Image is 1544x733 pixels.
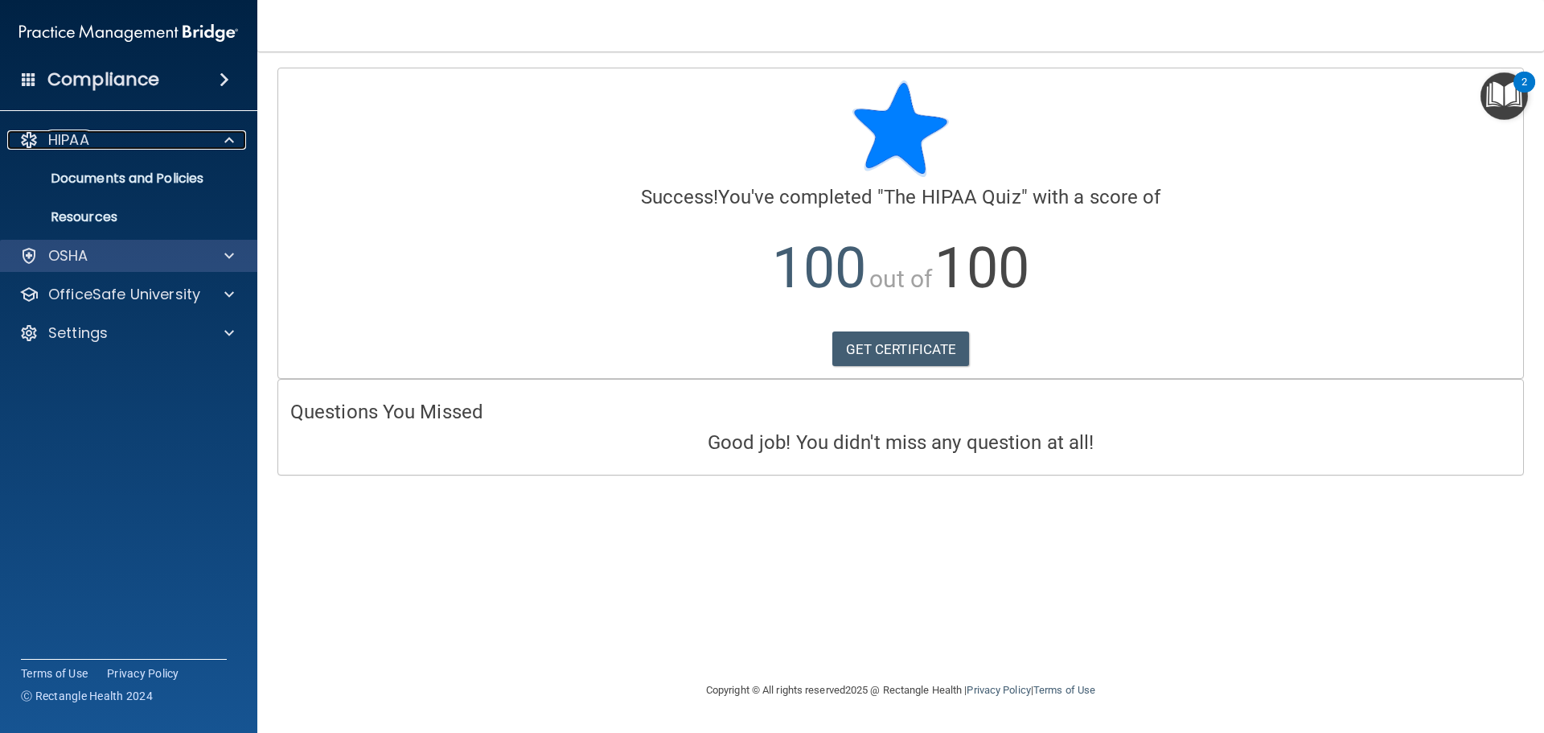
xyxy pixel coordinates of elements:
a: GET CERTIFICATE [832,331,970,367]
button: Open Resource Center, 2 new notifications [1480,72,1528,120]
a: Privacy Policy [107,665,179,682]
p: HIPAA [48,130,89,150]
h4: Good job! You didn't miss any question at all! [290,432,1511,453]
iframe: Drift Widget Chat Controller [1464,622,1525,683]
span: Success! [641,186,719,208]
p: Documents and Policies [10,171,230,187]
a: OSHA [19,246,234,266]
span: Ⓒ Rectangle Health 2024 [21,688,153,704]
div: Copyright © All rights reserved 2025 @ Rectangle Health | | [607,665,1194,716]
p: Settings [48,323,108,343]
p: OSHA [48,246,88,266]
h4: Questions You Missed [290,402,1511,422]
a: OfficeSafe University [19,285,234,304]
span: 100 [772,235,866,301]
img: PMB logo [19,17,238,49]
span: The HIPAA Quiz [884,186,1020,208]
div: 2 [1521,82,1527,103]
a: HIPAA [19,130,234,150]
a: Terms of Use [21,665,88,682]
a: Settings [19,323,234,343]
img: blue-star-rounded.9d042014.png [852,80,949,177]
a: Terms of Use [1033,684,1095,696]
h4: Compliance [47,68,159,91]
span: out of [869,265,933,293]
p: OfficeSafe University [48,285,200,304]
span: 100 [934,235,1029,301]
p: Resources [10,209,230,225]
a: Privacy Policy [967,684,1030,696]
h4: You've completed " " with a score of [290,187,1511,208]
